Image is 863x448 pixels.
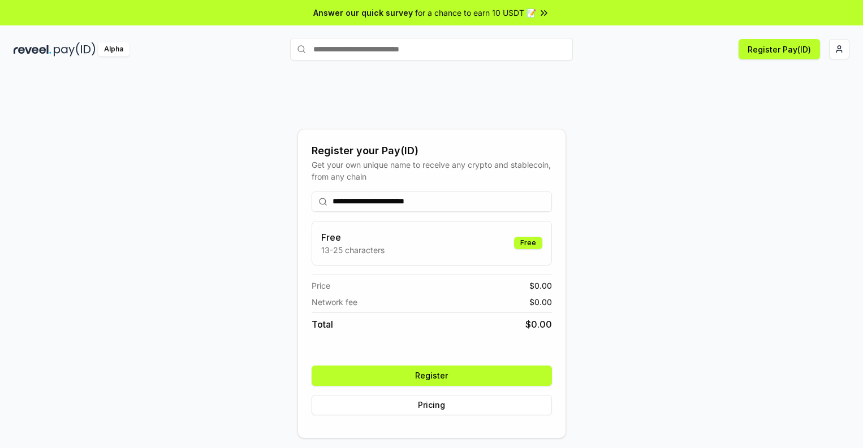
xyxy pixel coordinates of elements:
[312,395,552,415] button: Pricing
[529,280,552,292] span: $ 0.00
[415,7,536,19] span: for a chance to earn 10 USDT 📝
[313,7,413,19] span: Answer our quick survey
[14,42,51,56] img: reveel_dark
[54,42,96,56] img: pay_id
[739,39,820,59] button: Register Pay(ID)
[525,317,552,331] span: $ 0.00
[321,244,385,256] p: 13-25 characters
[312,317,333,331] span: Total
[312,159,552,182] div: Get your own unique name to receive any crypto and stablecoin, from any chain
[514,237,542,249] div: Free
[312,280,330,292] span: Price
[312,366,552,386] button: Register
[312,296,357,308] span: Network fee
[312,143,552,159] div: Register your Pay(ID)
[529,296,552,308] span: $ 0.00
[321,230,385,244] h3: Free
[98,42,130,56] div: Alpha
